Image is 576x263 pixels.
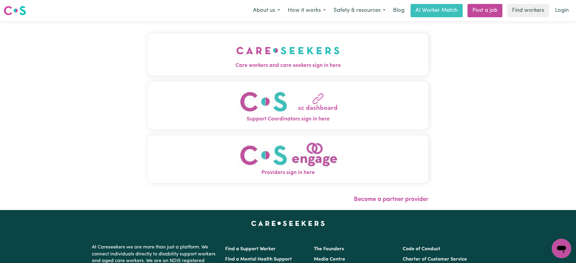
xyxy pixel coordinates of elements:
a: Post a job [468,4,502,17]
button: How it works [284,4,330,17]
span: Care workers and care seekers sign in here [148,62,428,70]
a: Find a Support Worker [225,247,276,251]
span: Support Coordinators sign in here [148,115,428,123]
a: Become a partner provider [354,196,428,202]
a: Charter of Customer Service [403,257,467,262]
a: Blog [389,4,408,17]
span: Providers sign in here [148,169,428,177]
a: Code of Conduct [403,247,440,251]
button: Care workers and care seekers sign in here [148,33,428,76]
a: Media Centre [314,257,345,262]
a: The Founders [314,247,344,251]
button: Support Coordinators sign in here [148,82,428,129]
button: About us [249,4,284,17]
a: Find workers [507,4,549,17]
a: Careseekers logo [4,4,26,18]
iframe: Button to launch messaging window [552,239,571,258]
button: Providers sign in here [148,135,428,183]
a: AI Worker Match [411,4,463,17]
img: Careseekers logo [4,5,26,16]
a: Login [551,4,572,17]
a: Careseekers home page [251,221,325,226]
button: Safety & resources [330,4,389,17]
